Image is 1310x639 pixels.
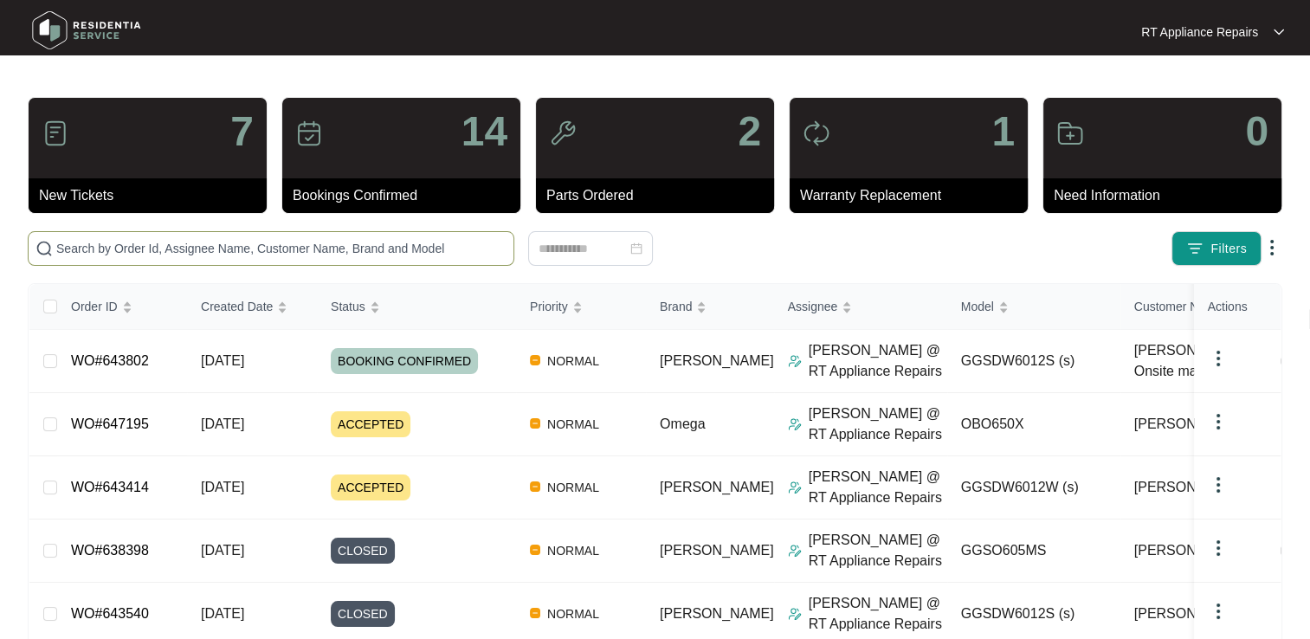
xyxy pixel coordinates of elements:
th: Model [947,284,1120,330]
span: [PERSON_NAME] [660,353,774,368]
p: 1 [991,111,1015,152]
button: filter iconFilters [1171,231,1262,266]
th: Priority [516,284,646,330]
p: New Tickets [39,185,267,206]
img: Assigner Icon [788,544,802,558]
p: [PERSON_NAME] @ RT Appliance Repairs [809,467,947,508]
img: icon [803,119,830,147]
img: dropdown arrow [1274,28,1284,36]
img: Vercel Logo [530,355,540,365]
span: CLOSED [331,538,395,564]
th: Customer Name [1120,284,1294,330]
span: Filters [1210,240,1247,258]
img: Vercel Logo [530,545,540,555]
p: [PERSON_NAME] @ RT Appliance Repairs [809,340,947,382]
a: WO#643414 [71,480,149,494]
span: [DATE] [201,416,244,431]
span: [PERSON_NAME] [1134,477,1249,498]
img: dropdown arrow [1208,411,1229,432]
a: WO#643540 [71,606,149,621]
span: [DATE] [201,353,244,368]
p: Parts Ordered [546,185,774,206]
img: dropdown arrow [1208,474,1229,495]
a: WO#638398 [71,543,149,558]
span: [PERSON_NAME] [1134,414,1249,435]
th: Status [317,284,516,330]
img: Assigner Icon [788,607,802,621]
th: Brand [646,284,774,330]
span: Priority [530,297,568,316]
span: NORMAL [540,477,606,498]
p: 14 [461,111,507,152]
span: [PERSON_NAME] [660,480,774,494]
img: icon [42,119,69,147]
span: BOOKING CONFIRMED [331,348,478,374]
span: [PERSON_NAME] [1134,603,1249,624]
th: Assignee [774,284,947,330]
span: [PERSON_NAME] [660,606,774,621]
th: Order ID [57,284,187,330]
span: [PERSON_NAME] [660,543,774,558]
p: 2 [738,111,761,152]
img: dropdown arrow [1208,538,1229,558]
p: Need Information [1054,185,1281,206]
p: Bookings Confirmed [293,185,520,206]
td: GGSO605MS [947,520,1120,583]
span: ACCEPTED [331,474,410,500]
p: RT Appliance Repairs [1141,23,1258,41]
img: Assigner Icon [788,354,802,368]
span: Omega [660,416,705,431]
span: [DATE] [201,606,244,621]
img: icon [295,119,323,147]
span: [DATE] [201,543,244,558]
p: [PERSON_NAME] @ RT Appliance Repairs [809,593,947,635]
img: Assigner Icon [788,481,802,494]
p: [PERSON_NAME] @ RT Appliance Repairs [809,530,947,571]
img: Vercel Logo [530,608,540,618]
img: Vercel Logo [530,481,540,492]
img: search-icon [35,240,53,257]
img: dropdown arrow [1208,601,1229,622]
span: Model [961,297,994,316]
span: NORMAL [540,414,606,435]
span: Order ID [71,297,118,316]
th: Created Date [187,284,317,330]
img: Assigner Icon [788,417,802,431]
span: Customer Name [1134,297,1223,316]
span: Created Date [201,297,273,316]
td: GGSDW6012S (s) [947,330,1120,393]
span: NORMAL [540,351,606,371]
p: 0 [1245,111,1268,152]
a: WO#647195 [71,416,149,431]
p: [PERSON_NAME] @ RT Appliance Repairs [809,403,947,445]
span: [DATE] [201,480,244,494]
img: icon [1056,119,1084,147]
img: icon [549,119,577,147]
p: 7 [230,111,254,152]
span: NORMAL [540,603,606,624]
input: Search by Order Id, Assignee Name, Customer Name, Brand and Model [56,239,507,258]
img: dropdown arrow [1262,237,1282,258]
img: dropdown arrow [1208,348,1229,369]
span: Assignee [788,297,838,316]
span: ACCEPTED [331,411,410,437]
span: [PERSON_NAME]- Onsite ma... [1134,340,1271,382]
span: Brand [660,297,692,316]
td: OBO650X [947,393,1120,456]
span: NORMAL [540,540,606,561]
th: Actions [1194,284,1281,330]
a: WO#643802 [71,353,149,368]
td: GGSDW6012W (s) [947,456,1120,520]
span: [PERSON_NAME]... [1134,540,1260,561]
img: residentia service logo [26,4,147,56]
span: Status [331,297,365,316]
img: Vercel Logo [530,418,540,429]
p: Warranty Replacement [800,185,1028,206]
span: CLOSED [331,601,395,627]
img: filter icon [1186,240,1204,257]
